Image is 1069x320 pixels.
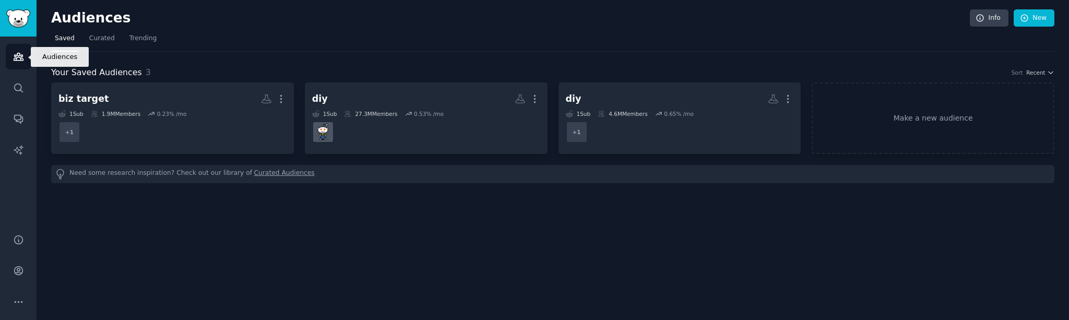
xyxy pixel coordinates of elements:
[1026,69,1054,76] button: Recent
[129,34,157,43] span: Trending
[126,30,160,52] a: Trending
[58,92,109,105] div: biz target
[51,165,1054,183] div: Need some research inspiration? Check out our library of
[566,92,581,105] div: diy
[312,92,328,105] div: diy
[1014,9,1054,27] a: New
[315,124,331,140] img: DIY
[812,82,1054,154] a: Make a new audience
[414,110,444,117] div: 0.53 % /mo
[146,67,151,77] span: 3
[598,110,647,117] div: 4.6M Members
[51,30,78,52] a: Saved
[55,34,75,43] span: Saved
[970,9,1008,27] a: Info
[305,82,548,154] a: diy1Sub27.3MMembers0.53% /moDIY
[91,110,140,117] div: 1.9M Members
[1026,69,1045,76] span: Recent
[51,10,970,27] h2: Audiences
[58,121,80,143] div: + 1
[51,82,294,154] a: biz target1Sub1.9MMembers0.23% /mo+1
[157,110,187,117] div: 0.23 % /mo
[51,66,142,79] span: Your Saved Audiences
[254,169,315,180] a: Curated Audiences
[6,9,30,28] img: GummySearch logo
[344,110,397,117] div: 27.3M Members
[1012,69,1023,76] div: Sort
[566,121,588,143] div: + 1
[312,110,337,117] div: 1 Sub
[566,110,591,117] div: 1 Sub
[664,110,694,117] div: 0.65 % /mo
[58,110,84,117] div: 1 Sub
[89,34,115,43] span: Curated
[559,82,801,154] a: diy1Sub4.6MMembers0.65% /mo+1
[86,30,118,52] a: Curated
